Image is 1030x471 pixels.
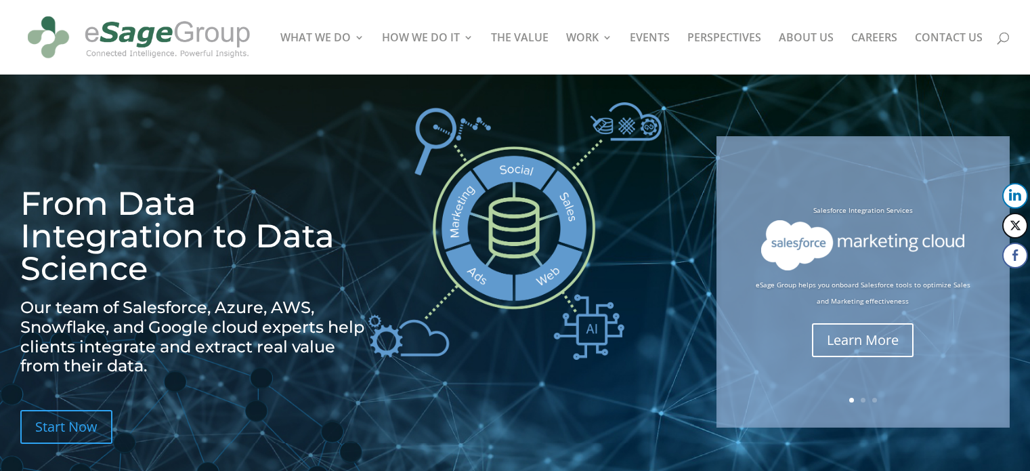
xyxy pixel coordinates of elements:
[1002,183,1028,209] button: LinkedIn Share
[687,33,761,75] a: PERSPECTIVES
[23,5,255,69] img: eSage Group
[812,323,914,357] a: Learn More
[20,298,372,383] h2: Our team of Salesforce, Azure, AWS, Snowflake, and Google cloud experts help clients integrate an...
[280,33,364,75] a: WHAT WE DO
[1002,213,1028,239] button: Twitter Share
[754,277,971,310] p: eSage Group helps you onboard Salesforce tools to optimize Sales and Marketing effectiveness
[851,33,897,75] a: CAREERS
[872,398,877,403] a: 3
[915,33,983,75] a: CONTACT US
[382,33,473,75] a: HOW WE DO IT
[861,398,865,403] a: 2
[779,33,834,75] a: ABOUT US
[566,33,612,75] a: WORK
[813,205,913,215] a: Salesforce Integration Services
[20,187,372,291] h1: From Data Integration to Data Science
[630,33,670,75] a: EVENTS
[849,398,854,403] a: 1
[1002,243,1028,268] button: Facebook Share
[20,410,112,444] a: Start Now
[491,33,549,75] a: THE VALUE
